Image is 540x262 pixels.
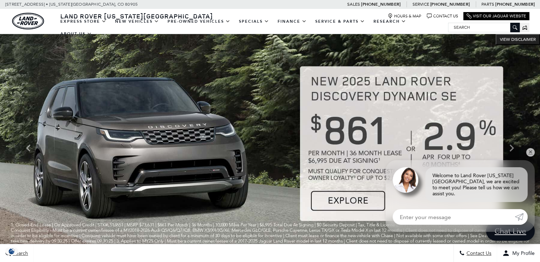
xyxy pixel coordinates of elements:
section: Click to Open Cookie Consent Modal [4,247,20,255]
input: Enter your message [393,209,515,225]
a: Contact Us [427,13,458,19]
a: land-rover [12,13,44,29]
a: Finance [273,15,311,28]
img: Land Rover [12,13,44,29]
a: Research [369,15,410,28]
span: Service [412,2,429,7]
img: Opt-Out Icon [4,247,20,255]
button: VIEW DISCLAIMER [496,34,540,45]
a: [STREET_ADDRESS] • [US_STATE][GEOGRAPHIC_DATA], CO 80905 [5,2,138,7]
a: About Us [56,28,96,40]
a: Hours & Map [388,13,421,19]
a: [PHONE_NUMBER] [495,1,535,7]
button: Open user profile menu [497,244,540,262]
span: Land Rover [US_STATE][GEOGRAPHIC_DATA] [60,12,213,20]
div: Welcome to Land Rover [US_STATE][GEOGRAPHIC_DATA], we are excited to meet you! Please tell us how... [425,167,528,202]
a: EXPRESS STORE [56,15,111,28]
span: VIEW DISCLAIMER [500,37,536,42]
span: Sales [347,2,360,7]
input: Search [448,23,519,32]
a: Service & Parts [311,15,369,28]
div: Next [504,137,519,159]
a: Submit [515,209,528,225]
a: New Vehicles [111,15,163,28]
img: Agent profile photo [393,167,418,193]
a: Specials [235,15,273,28]
span: Contact Us [465,250,491,256]
a: Land Rover [US_STATE][GEOGRAPHIC_DATA] [56,12,217,20]
nav: Main Navigation [56,15,448,40]
a: [PHONE_NUMBER] [430,1,470,7]
span: My Profile [509,250,535,256]
div: Previous [21,137,36,159]
a: [PHONE_NUMBER] [361,1,400,7]
a: Visit Our Jaguar Website [467,13,526,19]
a: Pre-Owned Vehicles [163,15,235,28]
span: Parts [481,2,494,7]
